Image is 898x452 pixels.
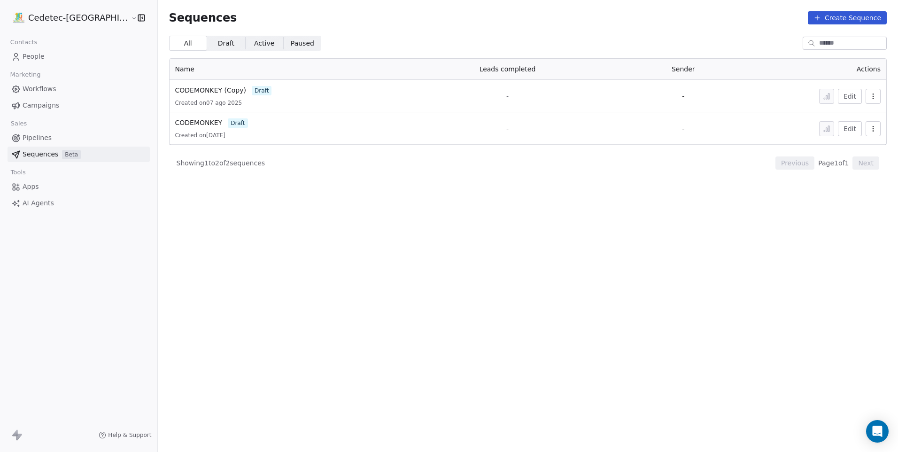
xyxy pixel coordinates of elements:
[852,156,879,170] button: Next
[11,10,124,26] button: Cedetec-[GEOGRAPHIC_DATA]
[7,165,30,179] span: Tools
[8,195,150,211] a: AI Agents
[818,158,849,168] span: Page 1 of 1
[8,98,150,113] a: Campaigns
[866,420,889,443] div: Open Intercom Messenger
[175,118,223,128] a: CODEMONKEY
[175,86,246,95] a: CODEMONKEY (Copy)
[99,431,151,439] a: Help & Support
[228,118,248,128] span: draft
[6,68,45,82] span: Marketing
[23,84,56,94] span: Workflows
[838,89,862,104] button: Edit
[8,130,150,146] a: Pipelines
[23,133,52,143] span: Pipelines
[175,119,223,126] span: CODEMONKEY
[8,81,150,97] a: Workflows
[23,198,54,208] span: AI Agents
[175,86,246,94] span: CODEMONKEY (Copy)
[506,124,509,133] span: -
[23,149,58,159] span: Sequences
[254,39,274,48] span: Active
[13,12,24,23] img: IMAGEN%2010%20A%C3%83%C2%91OS.png
[506,92,509,101] span: -
[28,12,129,24] span: Cedetec-[GEOGRAPHIC_DATA]
[108,431,151,439] span: Help & Support
[23,182,39,192] span: Apps
[218,39,234,48] span: Draft
[857,65,881,73] span: Actions
[8,49,150,64] a: People
[23,52,45,62] span: People
[23,101,59,110] span: Campaigns
[775,156,814,170] button: Previous
[175,132,225,139] span: Created on [DATE]
[8,179,150,195] a: Apps
[838,121,862,136] button: Edit
[682,93,684,100] span: -
[291,39,314,48] span: Paused
[62,150,81,159] span: Beta
[480,65,536,73] span: Leads completed
[808,11,887,24] button: Create Sequence
[175,65,194,73] span: Name
[169,11,237,24] span: Sequences
[672,65,695,73] span: Sender
[6,35,41,49] span: Contacts
[175,99,242,107] span: Created on 07 ago 2025
[8,147,150,162] a: SequencesBeta
[7,117,31,131] span: Sales
[177,158,265,168] span: Showing 1 to 2 of 2 sequences
[252,86,271,95] span: draft
[682,125,684,132] span: -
